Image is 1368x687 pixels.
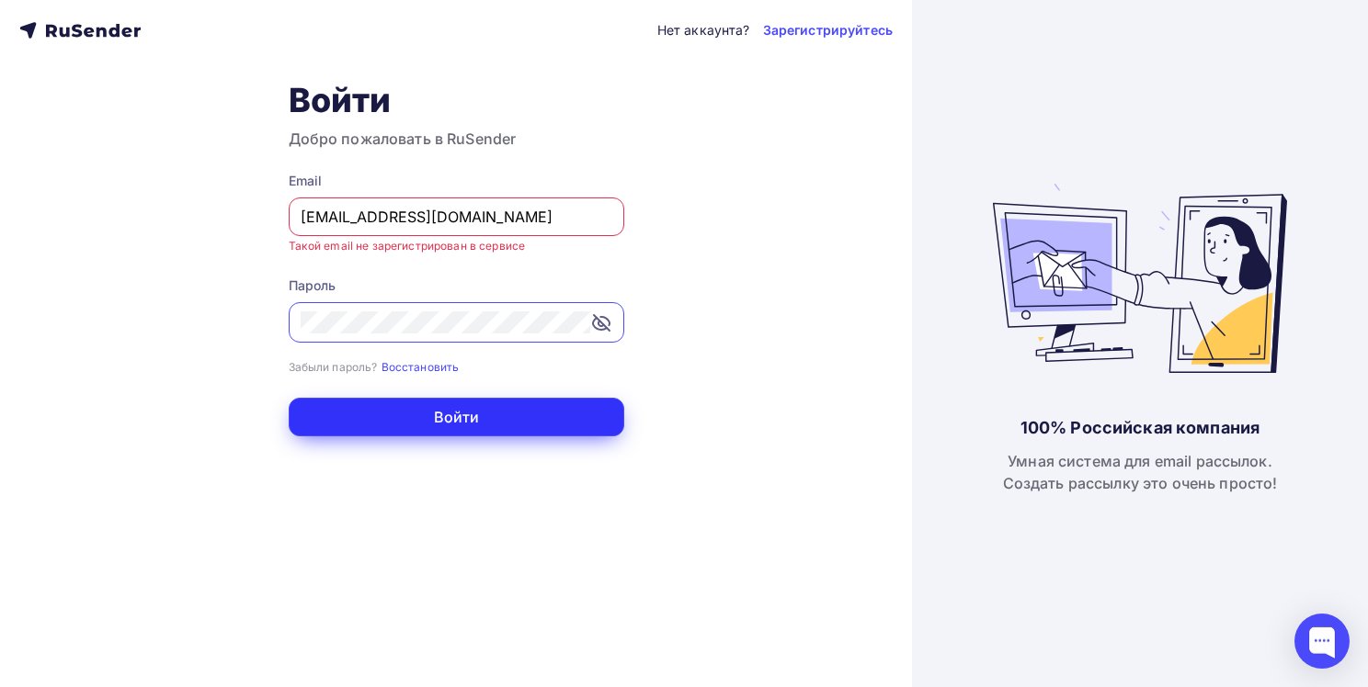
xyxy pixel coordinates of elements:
[382,358,460,374] a: Восстановить
[289,128,624,150] h3: Добро пожаловать в RuSender
[1020,417,1260,439] div: 100% Российская компания
[382,360,460,374] small: Восстановить
[657,21,750,39] div: Нет аккаунта?
[301,206,612,228] input: Укажите свой email
[289,172,624,190] div: Email
[1003,450,1278,494] div: Умная система для email рассылок. Создать рассылку это очень просто!
[289,239,526,253] small: Такой email не зарегистрирован в сервисе
[289,398,624,436] button: Войти
[289,80,624,120] h1: Войти
[289,276,624,295] div: Пароль
[763,21,893,39] a: Зарегистрируйтесь
[289,360,378,374] small: Забыли пароль?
